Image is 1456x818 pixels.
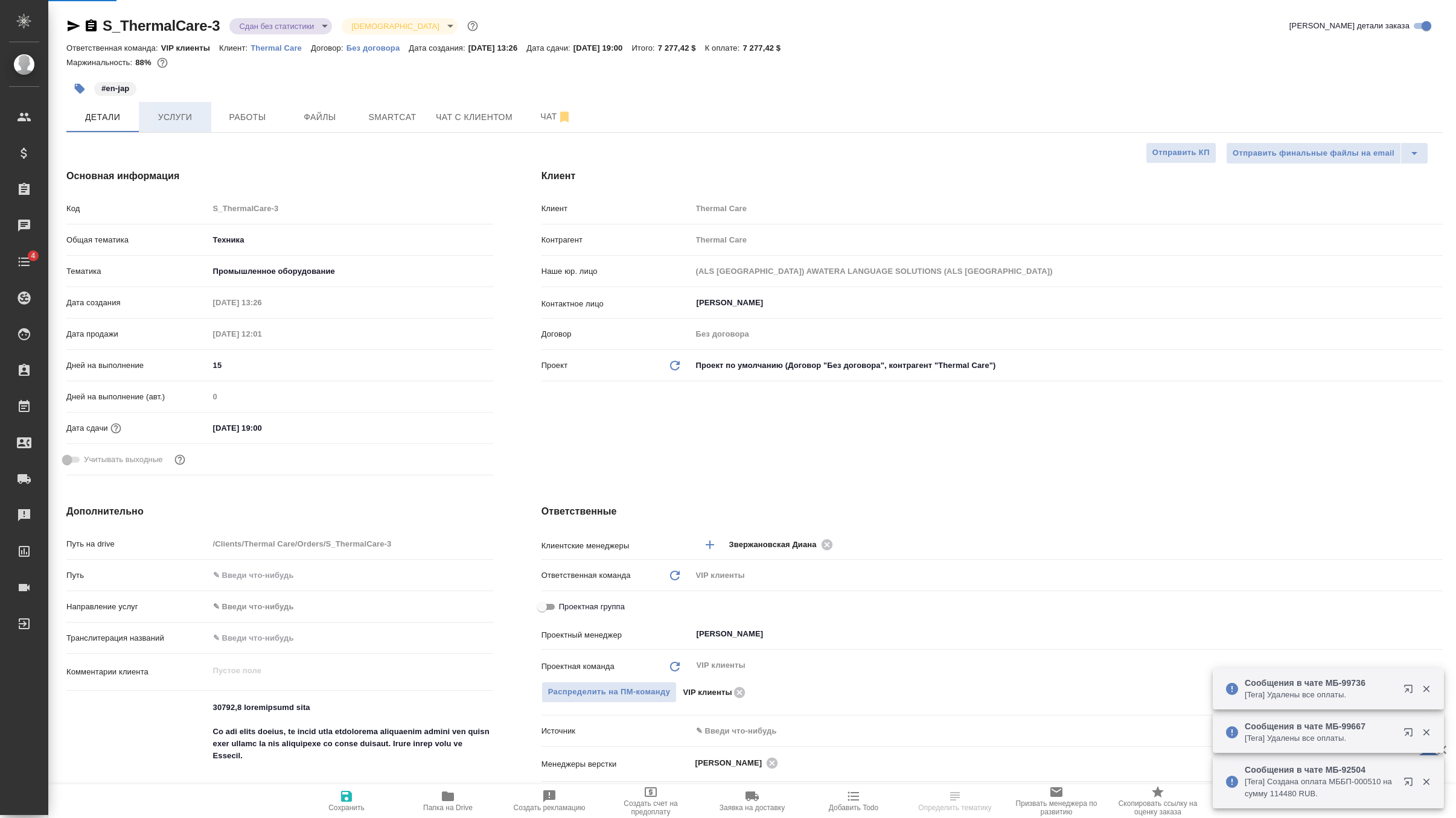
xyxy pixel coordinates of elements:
input: Пустое поле [209,325,315,343]
button: Отправить КП [1146,142,1216,163]
h4: Дополнительно [66,504,493,519]
svg: Отписаться [557,110,572,124]
p: Клиент: [219,43,251,52]
div: Техника [209,230,493,250]
input: ✎ Введи что-нибудь [209,357,493,374]
div: Сдан без статистики [342,18,457,34]
button: 814.27 USD; 6740.00 RUB; [155,55,170,71]
span: Сохранить [328,804,365,812]
input: Пустое поле [692,325,1443,343]
button: Закрыть [1414,776,1438,787]
span: Файлы [291,110,349,125]
p: 88% [135,58,154,67]
span: Детали [74,110,132,125]
span: Распределить на ПМ-команду [548,685,671,699]
button: Добавить менеджера [695,530,724,559]
button: Скопировать ссылку для ЯМессенджера [66,19,81,33]
a: 4 [3,247,45,277]
input: ✎ Введи что-нибудь [209,629,493,647]
span: Проектная группа [559,601,625,613]
p: Дата сдачи [66,422,108,434]
div: ✎ Введи что-нибудь [692,721,1443,741]
button: Сдан без статистики [235,21,318,31]
span: [PERSON_NAME] детали заказа [1289,20,1410,32]
p: Ответственная команда [541,569,631,582]
span: en-jap [93,83,138,93]
p: Итого: [631,43,657,52]
p: Сообщения в чате МБ-92504 [1245,764,1396,776]
button: Создать рекламацию [499,784,600,818]
span: Заявка на доставку [720,804,785,812]
p: [Tera] Удалены все оплаты. [1245,732,1396,744]
p: Дней на выполнение [66,360,209,372]
input: Пустое поле [209,535,493,553]
button: Выбери, если сб и вс нужно считать рабочими днями для выполнения заказа. [172,452,188,468]
span: Smartcat [363,110,421,125]
div: Проект по умолчанию (Договор "Без договора", контрагент "Thermal Care") [692,355,1443,376]
div: [PERSON_NAME] [695,755,782,770]
button: Добавить тэг [66,75,93,102]
span: Чат с клиентом [436,110,512,125]
button: [DEMOGRAPHIC_DATA] [348,21,442,31]
p: [Tera] Создана оплата МББП-000510 на сумму 114480 RUB. [1245,776,1396,800]
span: Скопировать ссылку на оценку заказа [1114,799,1201,816]
p: Маржинальность: [66,58,135,67]
p: Клиентские менеджеры [541,540,692,552]
p: Thermal Care [251,43,311,52]
p: [DATE] 13:26 [468,43,527,52]
span: В заказе уже есть ответственный ПМ или ПМ группа [541,682,677,703]
span: Звержановская Диана [729,539,824,551]
button: Open [1436,544,1438,546]
button: Доп статусы указывают на важность/срочность заказа [465,18,481,34]
p: Направление услуг [66,601,209,613]
p: Комментарии клиента [66,666,209,678]
span: Призвать менеджера по развитию [1013,799,1100,816]
button: Отправить финальные файлы на email [1226,142,1401,164]
span: Учитывать выходные [84,454,163,466]
p: Дата создания [66,297,209,309]
button: Скопировать ссылку [84,19,98,33]
p: Без договора [346,43,409,52]
p: 7 277,42 $ [658,43,705,52]
p: 7 277,42 $ [742,43,790,52]
p: Клиент [541,203,692,215]
p: Код [66,203,209,215]
p: Проектная команда [541,661,615,673]
span: Отправить финальные файлы на email [1233,147,1394,160]
p: Тематика [66,265,209,277]
button: Определить тематику [904,784,1006,818]
div: VIP клиенты [692,565,1443,586]
input: ✎ Введи что-нибудь [209,566,493,584]
p: Контактное лицо [541,298,692,310]
input: Пустое поле [692,231,1443,249]
span: Отправить КП [1152,146,1210,160]
span: Работы [219,110,276,125]
h4: Ответственные [541,504,1443,519]
p: Путь [66,569,209,582]
span: Услуги [146,110,204,125]
p: Источник [541,725,692,737]
span: [PERSON_NAME] [695,757,770,769]
span: Определить тематику [918,804,991,812]
p: Дней на выполнение (авт.) [66,391,209,403]
p: #en-jap [101,83,129,95]
p: VIP клиенты [161,43,219,52]
button: Создать счет на предоплату [600,784,701,818]
p: Дата создания: [409,43,468,52]
input: Пустое поле [692,262,1443,280]
span: Папка на Drive [423,804,473,812]
p: Контрагент [541,234,692,246]
button: Закрыть [1414,683,1438,694]
input: Пустое поле [209,388,493,405]
button: Open [1436,633,1438,635]
h4: Клиент [541,169,1443,183]
p: Дата продажи [66,328,209,340]
input: ✎ Введи что-нибудь [209,419,315,437]
p: Путь на drive [66,538,209,550]
p: Дата сдачи: [526,43,573,52]
input: Пустое поле [692,200,1443,217]
p: Транслитерация названий [66,632,209,644]
a: S_ThermalCare-3 [103,17,220,34]
h4: Основная информация [66,169,493,183]
p: Договор [541,328,692,340]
